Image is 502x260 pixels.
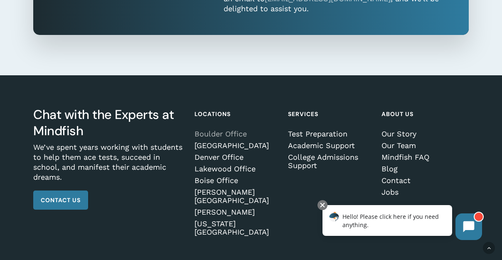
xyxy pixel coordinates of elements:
a: Lakewood Office [194,165,279,173]
h4: Services [288,106,373,121]
a: Mindfish FAQ [381,153,466,161]
a: Jobs [381,188,466,196]
span: Contact Us [41,196,81,204]
iframe: Chatbot [314,198,490,248]
a: Blog [381,165,466,173]
a: Academic Support [288,141,373,150]
h4: Locations [194,106,279,121]
a: Our Team [381,141,466,150]
a: Boise Office [194,176,279,185]
a: Denver Office [194,153,279,161]
a: [PERSON_NAME] [194,208,279,216]
p: We’ve spent years working with students to help them ace tests, succeed in school, and manifest t... [33,142,186,191]
a: Boulder Office [194,130,279,138]
a: Our Story [381,130,466,138]
a: College Admissions Support [288,153,373,170]
h4: About Us [381,106,466,121]
a: Contact [381,176,466,185]
a: [GEOGRAPHIC_DATA] [194,141,279,150]
a: [US_STATE][GEOGRAPHIC_DATA] [194,220,279,236]
a: [PERSON_NAME][GEOGRAPHIC_DATA] [194,188,279,205]
a: Contact Us [33,191,88,210]
a: Test Preparation [288,130,373,138]
h3: Chat with the Experts at Mindfish [33,106,186,139]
